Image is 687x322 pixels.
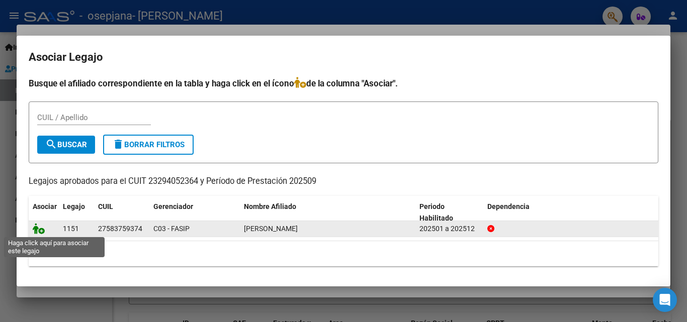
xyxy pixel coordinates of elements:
[153,225,190,233] span: C03 - FASIP
[94,196,149,229] datatable-header-cell: CUIL
[244,202,296,210] span: Nombre Afiliado
[33,202,57,210] span: Asociar
[419,202,453,222] span: Periodo Habilitado
[240,196,415,229] datatable-header-cell: Nombre Afiliado
[149,196,240,229] datatable-header-cell: Gerenciador
[45,138,57,150] mat-icon: search
[29,196,59,229] datatable-header-cell: Asociar
[29,241,658,266] div: 1 registros
[483,196,659,229] datatable-header-cell: Dependencia
[653,288,677,312] div: Open Intercom Messenger
[112,138,124,150] mat-icon: delete
[29,175,658,188] p: Legajos aprobados para el CUIT 23294052364 y Período de Prestación 202509
[487,202,530,210] span: Dependencia
[37,136,95,154] button: Buscar
[419,223,479,235] div: 202501 a 202512
[29,77,658,90] h4: Busque el afiliado correspondiente en la tabla y haga click en el ícono de la columna "Asociar".
[63,202,85,210] span: Legajo
[63,225,79,233] span: 1151
[112,140,185,149] span: Borrar Filtros
[415,196,483,229] datatable-header-cell: Periodo Habilitado
[244,225,298,233] span: GONZALEZ PADRON MIRANDA ISABEL
[153,202,193,210] span: Gerenciador
[103,135,194,155] button: Borrar Filtros
[98,202,113,210] span: CUIL
[98,223,142,235] div: 27583759374
[59,196,94,229] datatable-header-cell: Legajo
[45,140,87,149] span: Buscar
[29,48,658,67] h2: Asociar Legajo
